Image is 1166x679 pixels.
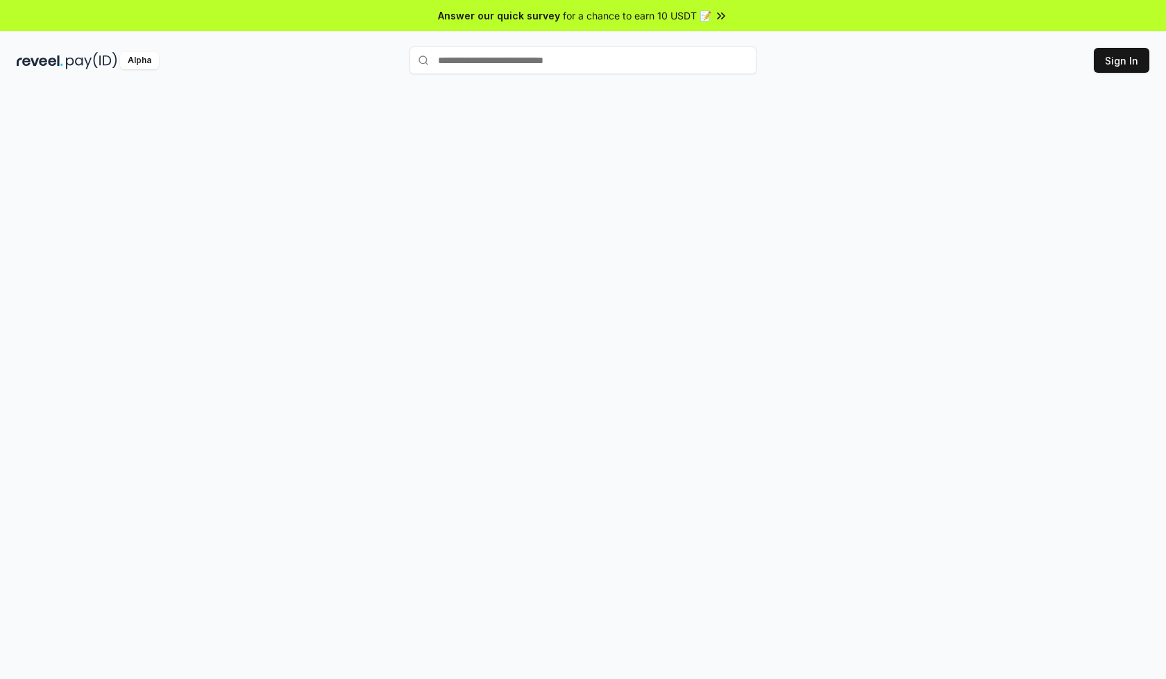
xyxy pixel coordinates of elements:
[438,8,560,23] span: Answer our quick survey
[563,8,711,23] span: for a chance to earn 10 USDT 📝
[17,52,63,69] img: reveel_dark
[1094,48,1149,73] button: Sign In
[120,52,159,69] div: Alpha
[66,52,117,69] img: pay_id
